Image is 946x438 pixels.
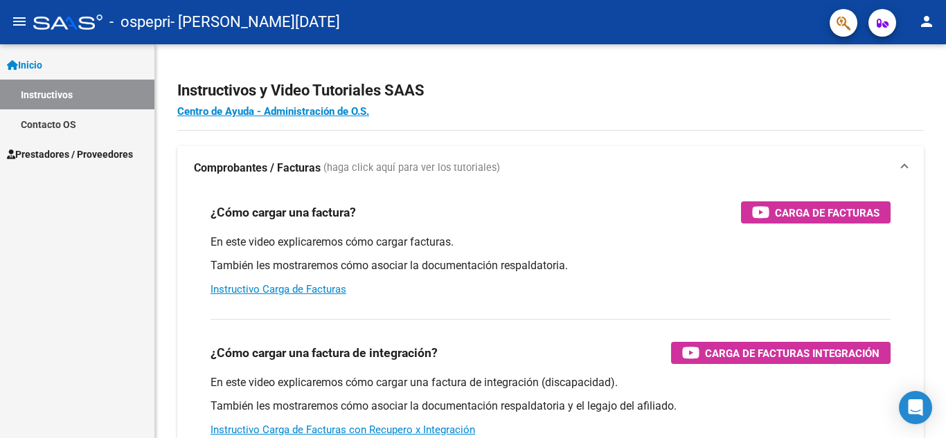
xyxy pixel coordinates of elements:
h3: ¿Cómo cargar una factura? [211,203,356,222]
h2: Instructivos y Video Tutoriales SAAS [177,77,924,104]
span: - ospepri [109,7,170,37]
a: Instructivo Carga de Facturas con Recupero x Integración [211,423,475,436]
span: (haga click aquí para ver los tutoriales) [323,161,500,176]
span: Inicio [7,57,42,73]
button: Carga de Facturas [741,201,891,223]
p: También les mostraremos cómo asociar la documentación respaldatoria y el legajo del afiliado. [211,399,891,414]
h3: ¿Cómo cargar una factura de integración? [211,343,438,363]
p: En este video explicaremos cómo cargar facturas. [211,235,891,250]
a: Instructivo Carga de Facturas [211,283,346,295]
button: Carga de Facturas Integración [671,342,891,364]
span: - [PERSON_NAME][DATE] [170,7,340,37]
span: Carga de Facturas [775,204,880,221]
div: Open Intercom Messenger [899,391,932,424]
a: Centro de Ayuda - Administración de O.S. [177,105,369,118]
p: En este video explicaremos cómo cargar una factura de integración (discapacidad). [211,375,891,390]
span: Prestadores / Proveedores [7,147,133,162]
mat-icon: person [918,13,935,30]
strong: Comprobantes / Facturas [194,161,321,176]
p: También les mostraremos cómo asociar la documentación respaldatoria. [211,258,891,273]
mat-icon: menu [11,13,28,30]
span: Carga de Facturas Integración [705,345,880,362]
mat-expansion-panel-header: Comprobantes / Facturas (haga click aquí para ver los tutoriales) [177,146,924,190]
